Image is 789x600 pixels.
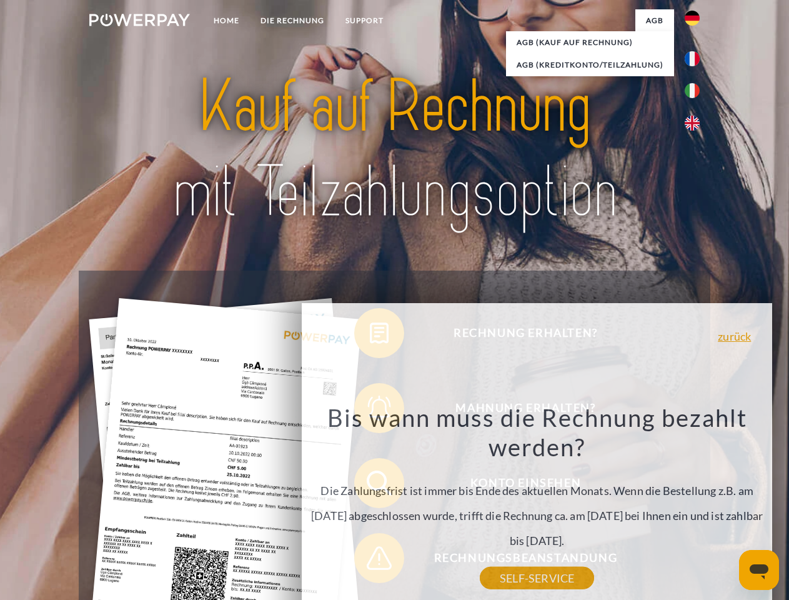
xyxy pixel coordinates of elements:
[250,9,335,32] a: DIE RECHNUNG
[506,31,674,54] a: AGB (Kauf auf Rechnung)
[685,51,700,66] img: fr
[309,402,765,462] h3: Bis wann muss die Rechnung bezahlt werden?
[203,9,250,32] a: Home
[506,54,674,76] a: AGB (Kreditkonto/Teilzahlung)
[119,60,670,239] img: title-powerpay_de.svg
[685,116,700,131] img: en
[685,11,700,26] img: de
[89,14,190,26] img: logo-powerpay-white.svg
[685,83,700,98] img: it
[309,402,765,578] div: Die Zahlungsfrist ist immer bis Ende des aktuellen Monats. Wenn die Bestellung z.B. am [DATE] abg...
[335,9,394,32] a: SUPPORT
[718,331,751,342] a: zurück
[635,9,674,32] a: agb
[480,567,594,589] a: SELF-SERVICE
[739,550,779,590] iframe: Schaltfläche zum Öffnen des Messaging-Fensters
